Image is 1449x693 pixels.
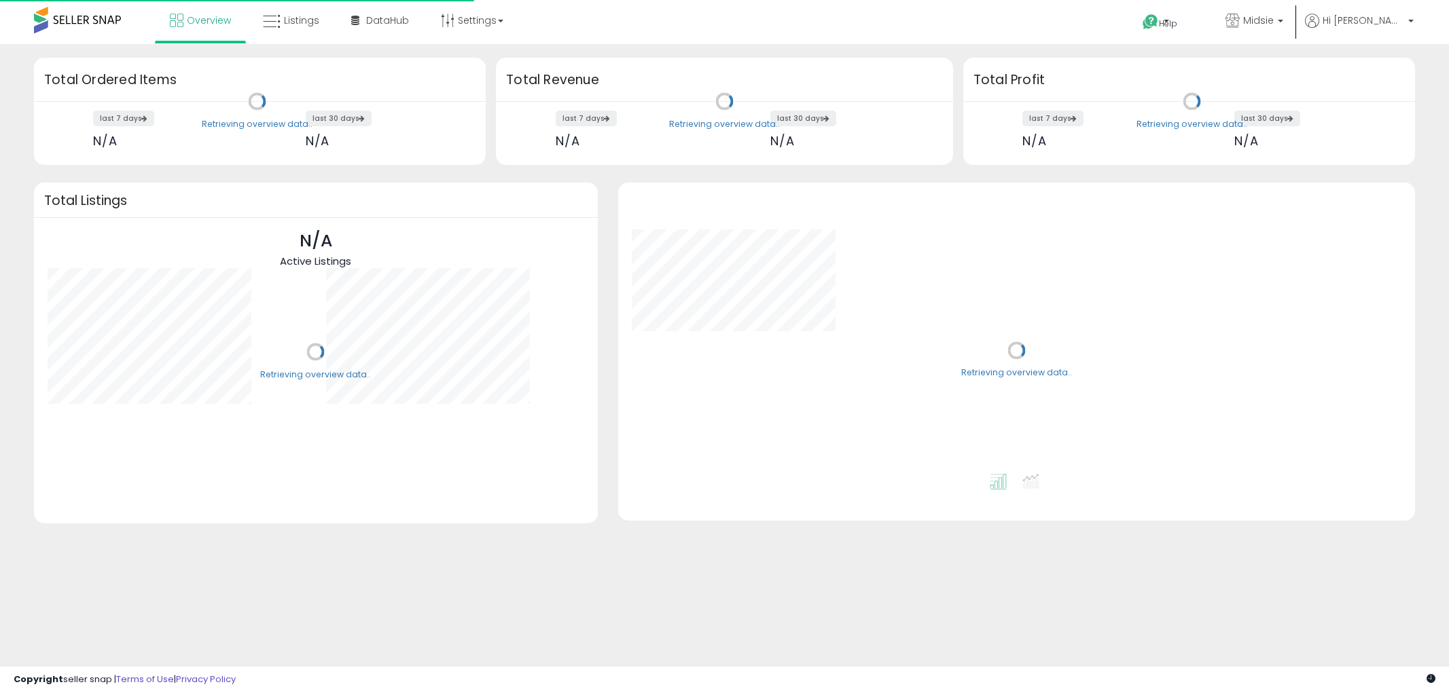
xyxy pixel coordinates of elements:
div: Retrieving overview data.. [202,118,312,130]
div: Retrieving overview data.. [1137,118,1247,130]
span: DataHub [366,14,409,27]
span: Hi [PERSON_NAME] [1323,14,1404,27]
div: Retrieving overview data.. [260,369,371,381]
span: Overview [187,14,231,27]
span: Listings [284,14,319,27]
div: Retrieving overview data.. [961,367,1072,379]
a: Hi [PERSON_NAME] [1305,14,1414,44]
div: Retrieving overview data.. [669,118,780,130]
span: Midsie [1243,14,1274,27]
i: Get Help [1142,14,1159,31]
a: Help [1132,3,1204,44]
span: Help [1159,18,1177,29]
